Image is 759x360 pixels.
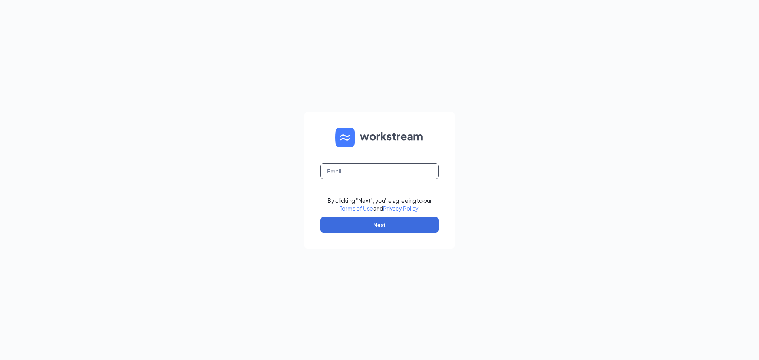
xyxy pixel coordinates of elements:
[383,205,418,212] a: Privacy Policy
[327,196,432,212] div: By clicking "Next", you're agreeing to our and .
[320,217,439,233] button: Next
[320,163,439,179] input: Email
[335,128,424,147] img: WS logo and Workstream text
[340,205,373,212] a: Terms of Use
